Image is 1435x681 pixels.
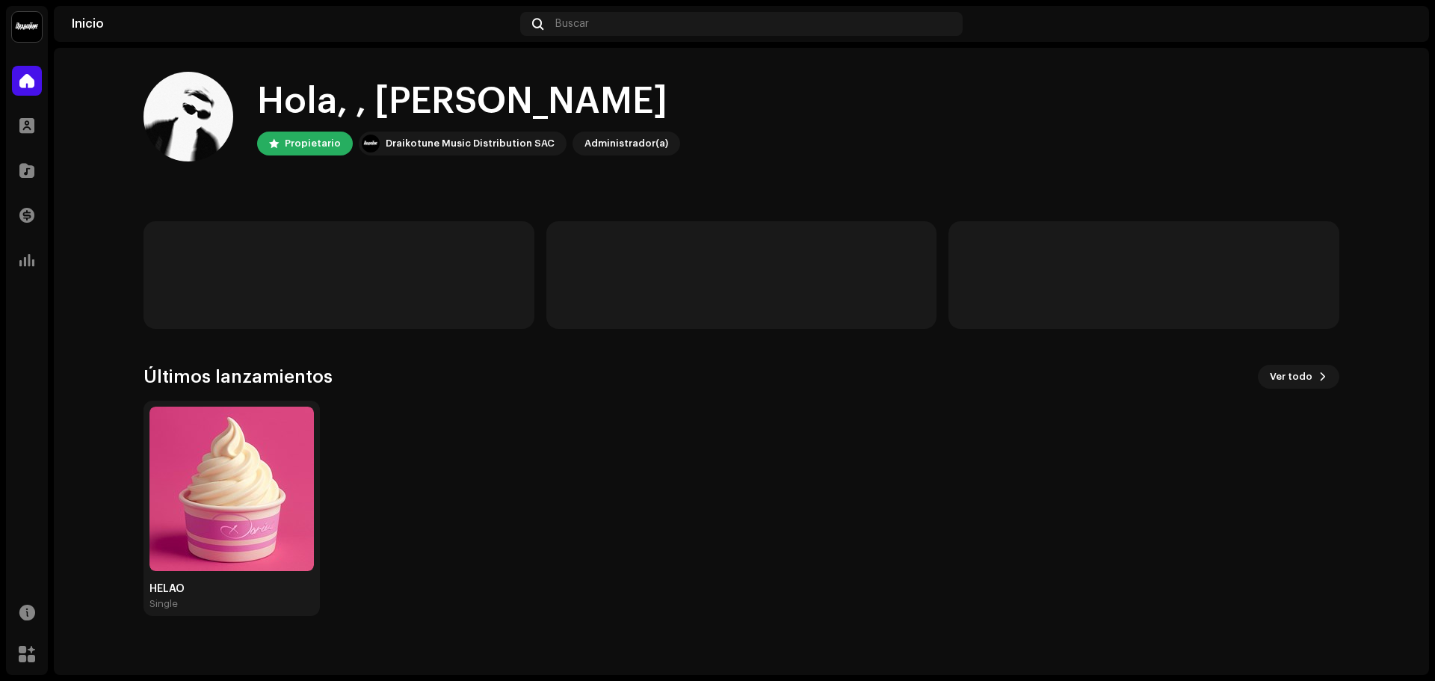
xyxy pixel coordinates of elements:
div: Single [149,598,178,610]
div: Hola, , [PERSON_NAME] [257,78,680,126]
div: Draikotune Music Distribution SAC [386,135,555,152]
div: Administrador(a) [584,135,668,152]
img: 97ca020c-5a03-4bcf-a067-0cf14d982aca [143,72,233,161]
img: 97ca020c-5a03-4bcf-a067-0cf14d982aca [1387,12,1411,36]
img: 10370c6a-d0e2-4592-b8a2-38f444b0ca44 [362,135,380,152]
span: Ver todo [1270,362,1312,392]
div: Inicio [72,18,514,30]
div: Propietario [285,135,341,152]
button: Ver todo [1258,365,1339,389]
div: HELAO [149,583,314,595]
img: 10370c6a-d0e2-4592-b8a2-38f444b0ca44 [12,12,42,42]
span: Buscar [555,18,589,30]
img: 1337ff03-f074-4486-9cef-2380347bb53c [149,407,314,571]
h3: Últimos lanzamientos [143,365,333,389]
